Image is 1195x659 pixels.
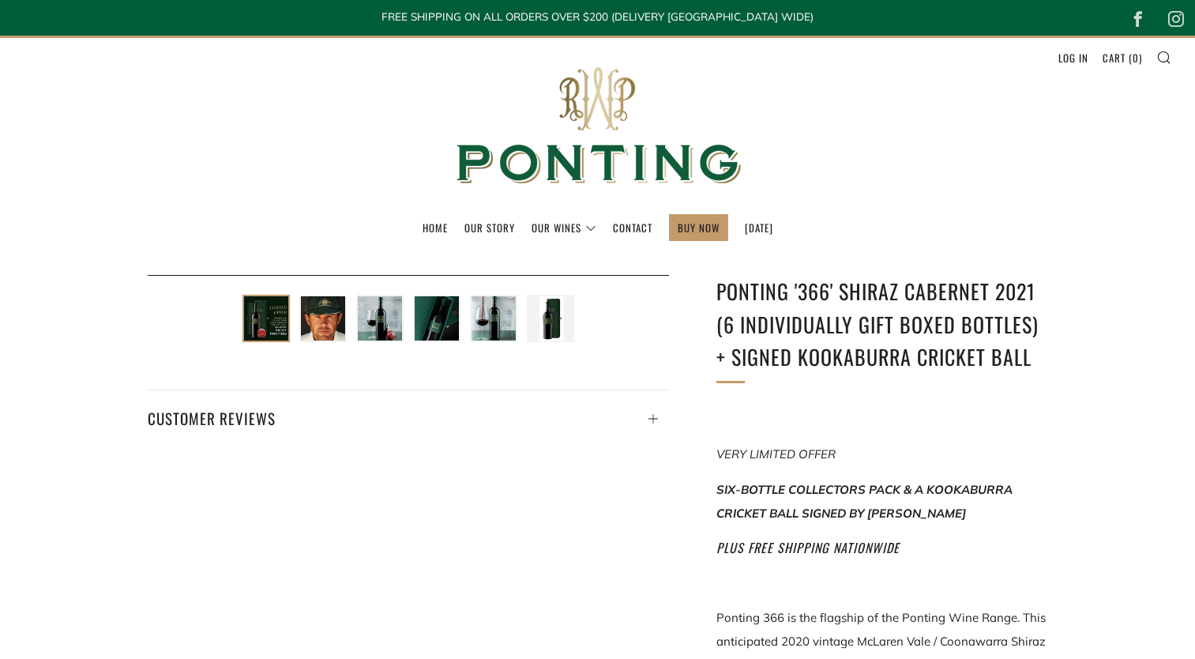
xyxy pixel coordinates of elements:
img: Load image into Gallery viewer, Ponting &#39;366&#39; Shiraz Cabernet 2021 (6 individually gift b... [528,296,573,341]
img: Load image into Gallery viewer, Ponting &#39;366&#39; Shiraz Cabernet 2021 (6 individually gift b... [415,296,459,341]
a: Cart (0) [1103,45,1142,70]
img: Ponting Wines [440,38,756,214]
a: Log in [1058,45,1088,70]
img: Load image into Gallery viewer, Ponting &#39;366&#39; Shiraz Cabernet 2021 (6 individually gift b... [301,296,345,341]
a: BUY NOW [678,215,720,240]
button: Load image into Gallery viewer, Ponting &#39;366&#39; Shiraz Cabernet 2021 (6 individually gift b... [242,295,290,342]
a: Home [423,215,448,240]
em: SIX-BOTTLE COLLECTORS PACK & A KOOKABURRA CRICKET BALL SIGNED BY [PERSON_NAME] [716,482,1013,521]
em: PLUS FREE SHIPPING NATIONWIDE [716,538,900,557]
img: Load image into Gallery viewer, Ponting &#39;366&#39; Shiraz Cabernet 2021 (6 individually gift b... [244,296,288,341]
h1: Ponting '366' Shiraz Cabernet 2021 (6 individually gift boxed bottles) + SIGNED KOOKABURRA CRICKE... [716,275,1048,374]
a: Customer Reviews [148,390,669,431]
img: Load image into Gallery viewer, Ponting &#39;366&#39; Shiraz Cabernet 2021 (6 individually gift b... [472,296,516,341]
span: 0 [1133,50,1139,66]
img: Load image into Gallery viewer, Ponting &#39;366&#39; Shiraz Cabernet 2021 (6 individually gift b... [358,296,402,341]
em: VERY LIMITED OFFER [716,446,836,461]
a: [DATE] [745,215,773,240]
a: Contact [613,215,652,240]
a: Our Wines [532,215,596,240]
h4: Customer Reviews [148,405,669,431]
a: Our Story [464,215,515,240]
